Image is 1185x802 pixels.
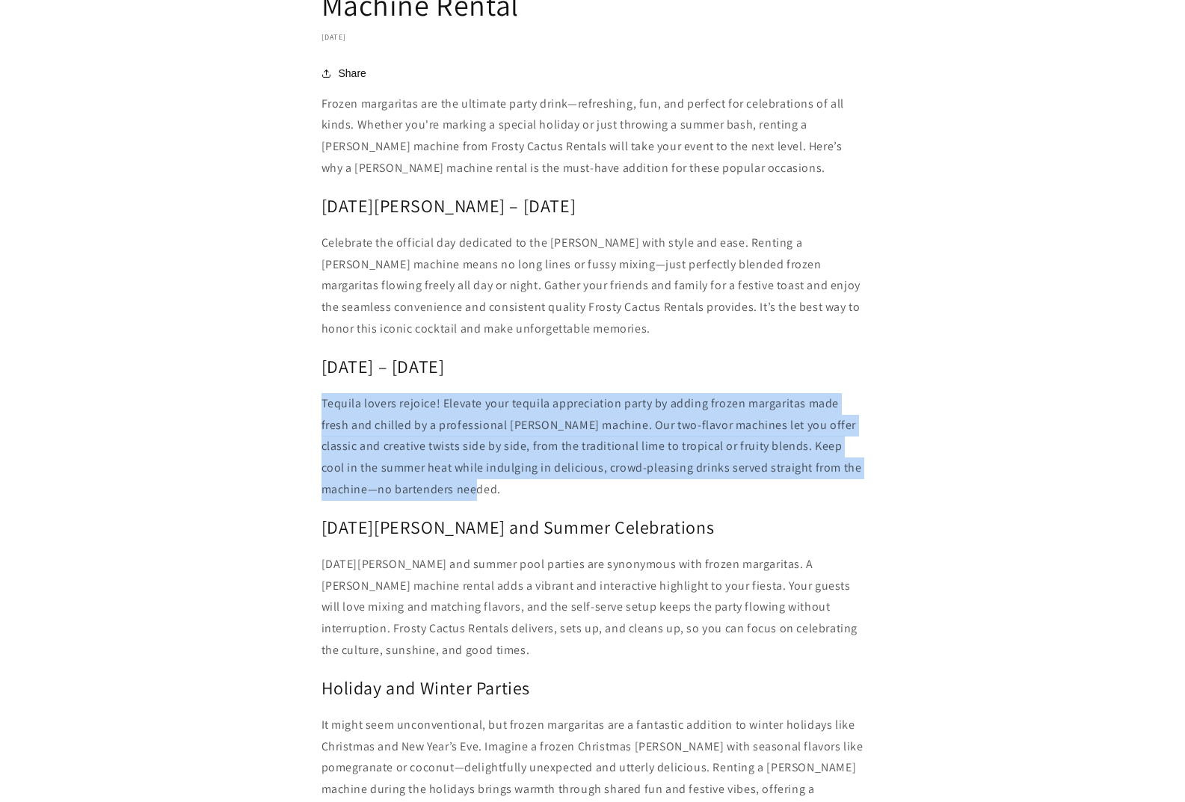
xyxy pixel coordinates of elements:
[321,194,864,218] h2: [DATE][PERSON_NAME] – [DATE]
[321,232,864,340] p: Celebrate the official day dedicated to the [PERSON_NAME] with style and ease. Renting a [PERSON_...
[321,554,864,661] p: [DATE][PERSON_NAME] and summer pool parties are synonymous with frozen margaritas. A [PERSON_NAME...
[321,355,864,378] h2: [DATE] – [DATE]
[321,393,864,501] p: Tequila lovers rejoice! Elevate your tequila appreciation party by adding frozen margaritas made ...
[321,676,864,700] h2: Holiday and Winter Parties
[321,64,371,82] button: Share
[321,32,347,42] time: [DATE]
[321,93,864,179] p: Frozen margaritas are the ultimate party drink—refreshing, fun, and perfect for celebrations of a...
[321,516,864,539] h2: [DATE][PERSON_NAME] and Summer Celebrations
